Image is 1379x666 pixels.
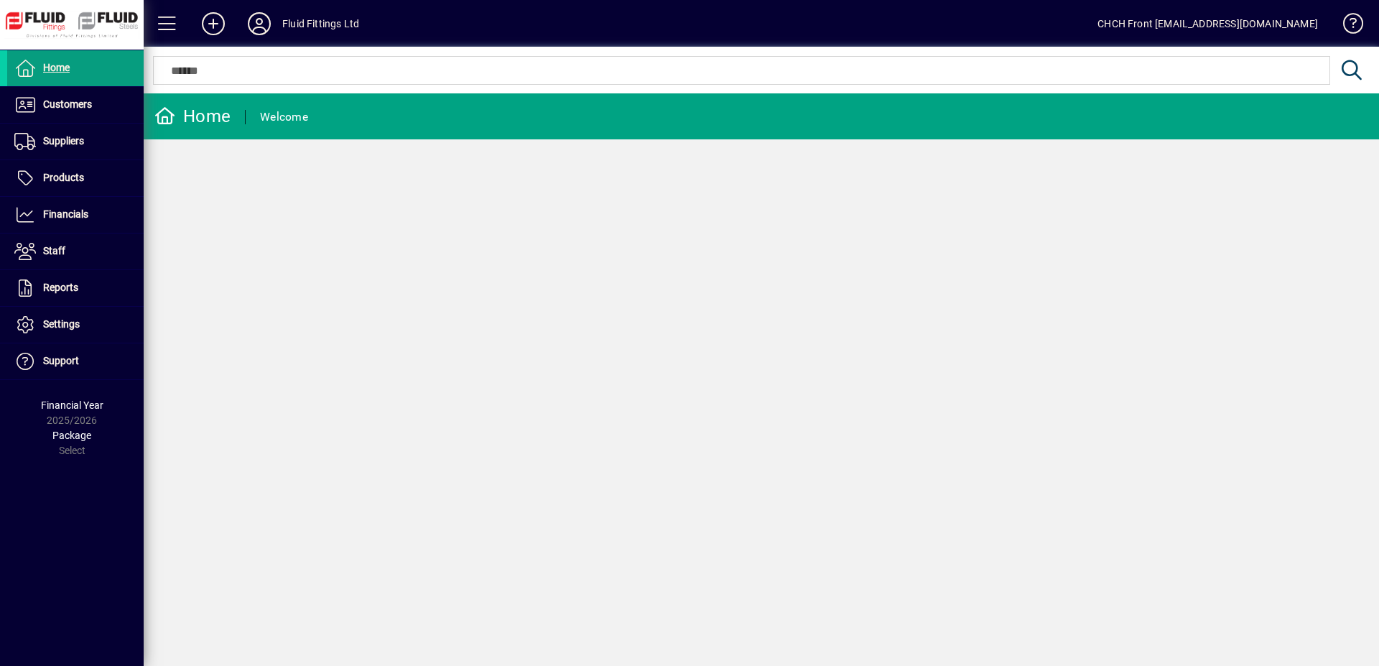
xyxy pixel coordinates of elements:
span: Customers [43,98,92,110]
a: Support [7,343,144,379]
span: Home [43,62,70,73]
button: Profile [236,11,282,37]
div: CHCH Front [EMAIL_ADDRESS][DOMAIN_NAME] [1097,12,1318,35]
a: Suppliers [7,124,144,159]
a: Settings [7,307,144,343]
span: Settings [43,318,80,330]
a: Knowledge Base [1332,3,1361,50]
a: Reports [7,270,144,306]
a: Staff [7,233,144,269]
span: Products [43,172,84,183]
div: Home [154,105,231,128]
span: Support [43,355,79,366]
span: Reports [43,282,78,293]
span: Staff [43,245,65,256]
span: Financial Year [41,399,103,411]
a: Financials [7,197,144,233]
div: Fluid Fittings Ltd [282,12,359,35]
button: Add [190,11,236,37]
span: Financials [43,208,88,220]
div: Welcome [260,106,308,129]
a: Customers [7,87,144,123]
a: Products [7,160,144,196]
span: Package [52,430,91,441]
span: Suppliers [43,135,84,147]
